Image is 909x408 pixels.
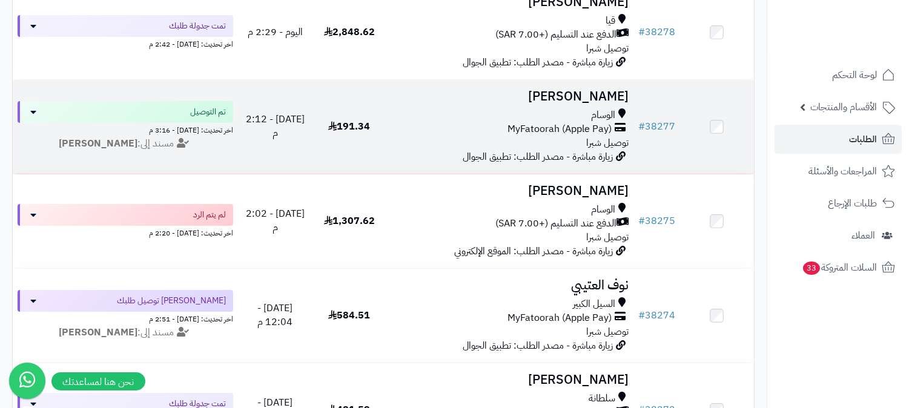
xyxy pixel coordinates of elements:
span: زيارة مباشرة - مصدر الطلب: تطبيق الجوال [463,55,613,70]
span: السيل الكبير [573,297,615,311]
span: زيارة مباشرة - مصدر الطلب: الموقع الإلكتروني [454,244,613,258]
a: المراجعات والأسئلة [775,157,902,186]
h3: [PERSON_NAME] [391,184,629,198]
span: توصيل شبرا [586,136,629,150]
span: لوحة التحكم [832,67,877,84]
span: 584.51 [328,308,370,323]
div: اخر تحديث: [DATE] - 2:42 م [18,37,233,50]
strong: [PERSON_NAME] [59,136,137,151]
span: 1,307.62 [324,214,375,228]
span: توصيل شبرا [586,41,629,56]
div: اخر تحديث: [DATE] - 2:20 م [18,226,233,239]
h3: نوف العتيبي [391,278,629,292]
a: الطلبات [775,125,902,154]
span: # [638,25,645,39]
div: مسند إلى: [8,137,242,151]
span: سلطانة [589,392,615,406]
span: تمت جدولة طلبك [169,20,226,32]
a: #38277 [638,119,675,134]
a: #38274 [638,308,675,323]
span: الدفع عند التسليم (+7.00 SAR) [495,217,616,231]
span: تم التوصيل [190,106,226,118]
span: قيا [606,14,615,28]
h3: [PERSON_NAME] [391,90,629,104]
span: [PERSON_NAME] توصيل طلبك [117,295,226,307]
span: 33 [802,261,821,275]
a: #38275 [638,214,675,228]
span: توصيل شبرا [586,230,629,245]
span: المراجعات والأسئلة [808,163,877,180]
span: [DATE] - 12:04 م [257,301,293,329]
span: الوسام [591,108,615,122]
span: توصيل شبرا [586,324,629,339]
span: [DATE] - 2:02 م [246,206,305,235]
span: الطلبات [849,131,877,148]
span: 191.34 [328,119,370,134]
span: MyFatoorah (Apple Pay) [507,311,612,325]
span: الدفع عند التسليم (+7.00 SAR) [495,28,616,42]
span: [DATE] - 2:12 م [246,112,305,140]
strong: [PERSON_NAME] [59,325,137,340]
span: اليوم - 2:29 م [248,25,303,39]
span: # [638,119,645,134]
span: 2,848.62 [324,25,375,39]
a: لوحة التحكم [775,61,902,90]
a: طلبات الإرجاع [775,189,902,218]
span: # [638,214,645,228]
span: العملاء [851,227,875,244]
span: الأقسام والمنتجات [810,99,877,116]
span: الوسام [591,203,615,217]
div: مسند إلى: [8,326,242,340]
span: السلات المتروكة [802,259,877,276]
span: MyFatoorah (Apple Pay) [507,122,612,136]
span: زيارة مباشرة - مصدر الطلب: تطبيق الجوال [463,338,613,353]
h3: [PERSON_NAME] [391,373,629,387]
div: اخر تحديث: [DATE] - 2:51 م [18,312,233,324]
span: طلبات الإرجاع [828,195,877,212]
img: logo-2.png [827,9,897,35]
span: لم يتم الرد [193,209,226,221]
span: # [638,308,645,323]
span: زيارة مباشرة - مصدر الطلب: تطبيق الجوال [463,150,613,164]
a: #38278 [638,25,675,39]
div: اخر تحديث: [DATE] - 3:16 م [18,123,233,136]
a: العملاء [775,221,902,250]
a: السلات المتروكة33 [775,253,902,282]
